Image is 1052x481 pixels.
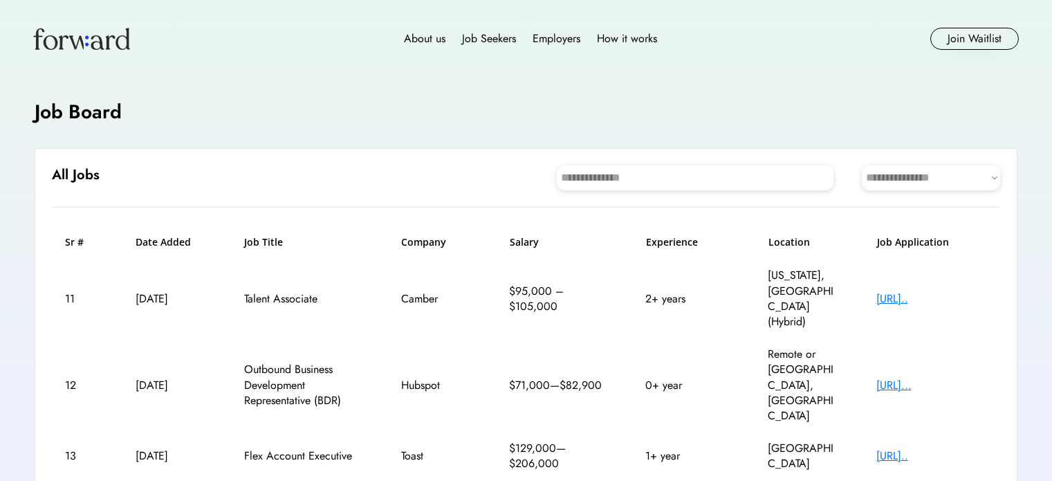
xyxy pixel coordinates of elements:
div: Job Seekers [462,30,516,47]
div: [DATE] [136,378,205,393]
div: 2+ years [645,291,728,307]
h6: All Jobs [52,165,100,185]
div: How it works [597,30,657,47]
h6: Experience [646,235,729,249]
h6: Sr # [65,235,96,249]
div: [GEOGRAPHIC_DATA] [768,441,837,472]
div: Toast [401,448,470,464]
div: [DATE] [136,448,205,464]
h6: Job Application [877,235,988,249]
div: 13 [65,448,96,464]
div: $129,000—$206,000 [509,441,606,472]
h6: Date Added [136,235,205,249]
div: $95,000 – $105,000 [509,284,606,315]
div: Employers [533,30,580,47]
div: 12 [65,378,96,393]
div: Hubspot [401,378,470,393]
h6: Location [768,235,838,249]
div: About us [404,30,445,47]
div: $71,000—$82,900 [509,378,606,393]
div: 0+ year [645,378,728,393]
div: Talent Associate [244,291,362,307]
div: [URL]... [876,378,987,393]
div: Outbound Business Development Representative (BDR) [244,362,362,408]
div: [US_STATE], [GEOGRAPHIC_DATA] (Hybrid) [768,268,837,330]
div: [DATE] [136,291,205,307]
button: Join Waitlist [930,28,1019,50]
div: [URL].. [876,448,987,464]
h6: Company [401,235,470,249]
div: [URL].. [876,291,987,307]
img: Forward logo [33,28,130,50]
div: Flex Account Executive [244,448,362,464]
div: Camber [401,291,470,307]
h6: Salary [510,235,607,249]
div: 1+ year [645,448,728,464]
div: Remote or [GEOGRAPHIC_DATA], [GEOGRAPHIC_DATA] [768,347,837,424]
div: 11 [65,291,96,307]
h4: Job Board [35,98,122,125]
h6: Job Title [244,235,283,249]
